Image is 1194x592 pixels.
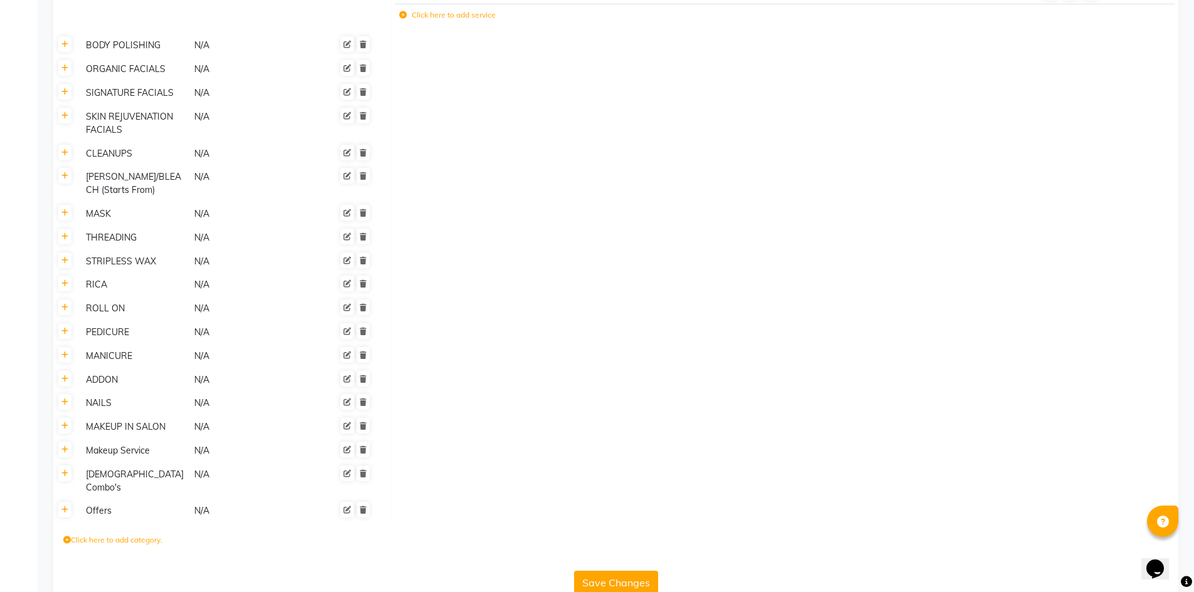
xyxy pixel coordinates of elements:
[81,146,188,162] div: CLEANUPS
[81,277,188,293] div: RICA
[193,467,300,496] div: N/A
[81,254,188,269] div: STRIPLESS WAX
[81,503,188,519] div: Offers
[193,325,300,340] div: N/A
[193,169,300,198] div: N/A
[81,61,188,77] div: ORGANIC FACIALS
[193,372,300,388] div: N/A
[193,85,300,101] div: N/A
[193,254,300,269] div: N/A
[193,301,300,316] div: N/A
[193,419,300,435] div: N/A
[81,301,188,316] div: ROLL ON
[193,146,300,162] div: N/A
[193,206,300,222] div: N/A
[81,419,188,435] div: MAKEUP IN SALON
[193,38,300,53] div: N/A
[193,348,300,364] div: N/A
[81,38,188,53] div: BODY POLISHING
[81,169,188,198] div: [PERSON_NAME]/BLEACH (Starts From)
[193,109,300,138] div: N/A
[193,277,300,293] div: N/A
[81,372,188,388] div: ADDON
[193,503,300,519] div: N/A
[81,395,188,411] div: NAILS
[81,206,188,222] div: MASK
[81,85,188,101] div: SIGNATURE FACIALS
[1141,542,1181,579] iframe: chat widget
[193,443,300,459] div: N/A
[81,230,188,246] div: THREADING
[81,467,188,496] div: [DEMOGRAPHIC_DATA] Combo's
[81,348,188,364] div: MANICURE
[81,325,188,340] div: PEDICURE
[81,109,188,138] div: SKIN REJUVENATION FACIALS
[63,534,162,546] label: Click here to add category.
[193,395,300,411] div: N/A
[193,230,300,246] div: N/A
[81,443,188,459] div: Makeup Service
[399,9,496,21] label: Click here to add service
[193,61,300,77] div: N/A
